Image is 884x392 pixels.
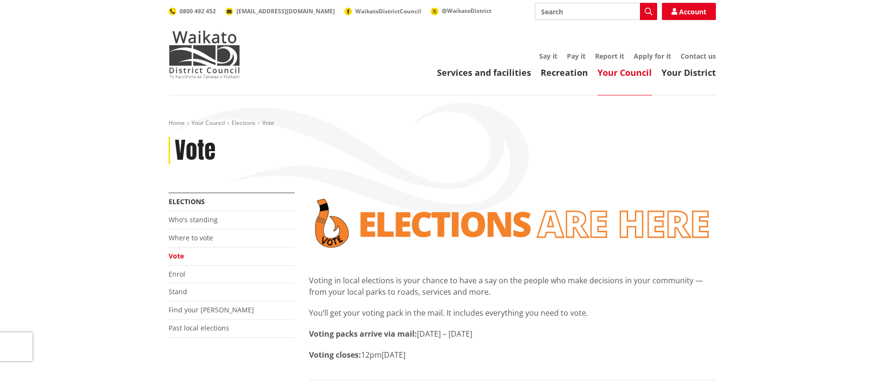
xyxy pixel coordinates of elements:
[535,3,657,20] input: Search input
[175,137,215,165] h1: Vote
[567,52,586,61] a: Pay it
[595,52,624,61] a: Report it
[442,7,491,15] span: @WaikatoDistrict
[169,197,205,206] a: Elections
[681,52,716,61] a: Contact us
[309,328,716,340] p: [DATE] – [DATE]
[169,233,213,242] a: Where to vote
[309,307,716,319] p: You’ll get your voting pack in the mail. It includes everything you need to vote.
[309,193,716,254] img: Vote banner transparent
[344,7,421,15] a: WaikatoDistrictCouncil
[192,119,225,127] a: Your Council
[597,67,652,78] a: Your Council
[232,119,256,127] a: Elections
[169,323,229,332] a: Past local elections
[169,31,240,78] img: Waikato District Council - Te Kaunihera aa Takiwaa o Waikato
[431,7,491,15] a: @WaikatoDistrict
[361,350,405,360] span: 12pm[DATE]
[236,7,335,15] span: [EMAIL_ADDRESS][DOMAIN_NAME]
[169,251,184,260] a: Vote
[169,305,254,314] a: Find your [PERSON_NAME]
[840,352,874,386] iframe: Messenger Launcher
[169,119,185,127] a: Home
[539,52,557,61] a: Say it
[355,7,421,15] span: WaikatoDistrictCouncil
[169,287,187,296] a: Stand
[662,3,716,20] a: Account
[309,275,716,298] p: Voting in local elections is your chance to have a say on the people who make decisions in your c...
[169,7,216,15] a: 0800 492 452
[309,329,417,339] strong: Voting packs arrive via mail:
[309,350,361,360] strong: Voting closes:
[262,119,274,127] span: Vote
[169,269,185,279] a: Enrol
[225,7,335,15] a: [EMAIL_ADDRESS][DOMAIN_NAME]
[634,52,671,61] a: Apply for it
[541,67,588,78] a: Recreation
[661,67,716,78] a: Your District
[169,215,218,224] a: Who's standing
[437,67,531,78] a: Services and facilities
[169,119,716,127] nav: breadcrumb
[180,7,216,15] span: 0800 492 452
